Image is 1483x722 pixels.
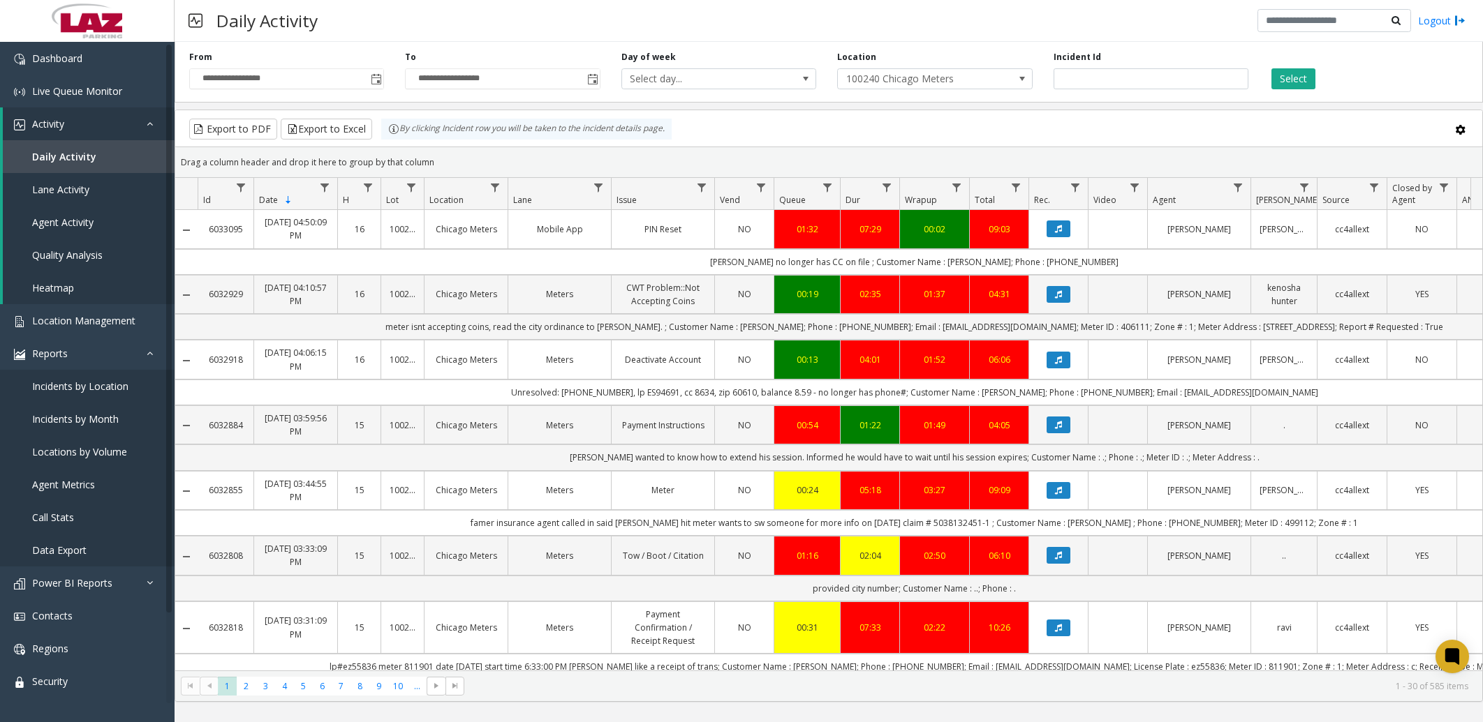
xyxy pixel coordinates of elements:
a: [DATE] 04:10:57 PM [263,281,329,308]
span: Total [975,194,995,206]
a: Meter [620,483,706,497]
span: YES [1415,622,1429,633]
span: 100240 Chicago Meters [838,69,993,89]
span: NO [1415,419,1429,431]
a: 100240 [390,287,415,301]
a: 01:32 [783,223,832,236]
a: 01:22 [849,419,891,432]
a: Dur Filter Menu [878,178,897,197]
span: Page 7 [332,677,351,695]
span: YES [1415,550,1429,562]
span: Go to the next page [431,680,442,691]
a: NO [723,483,765,497]
a: Wrapup Filter Menu [947,178,966,197]
span: Go to the next page [427,677,445,696]
span: Toggle popup [368,69,383,89]
a: 09:03 [978,223,1020,236]
div: 05:18 [849,483,891,497]
div: 00:24 [783,483,832,497]
a: Logout [1418,13,1466,28]
a: 15 [346,549,372,562]
span: Agent Metrics [32,478,95,491]
a: 6033095 [206,223,245,236]
span: Issue [617,194,637,206]
a: 100240 [390,419,415,432]
a: 04:05 [978,419,1020,432]
a: 09:09 [978,483,1020,497]
a: Chicago Meters [433,483,499,497]
div: 00:02 [908,223,961,236]
a: 00:19 [783,287,832,301]
span: NO [738,223,751,235]
a: .. [1260,549,1308,562]
span: Lot [386,194,399,206]
span: Live Queue Monitor [32,84,122,98]
a: 6032918 [206,353,245,366]
a: Vend Filter Menu [752,178,771,197]
a: YES [1396,483,1448,497]
label: Incident Id [1054,51,1101,63]
a: [PERSON_NAME] [1260,483,1308,497]
a: 04:31 [978,287,1020,301]
a: Chicago Meters [433,353,499,366]
a: 03:27 [908,483,961,497]
span: Page 4 [275,677,294,695]
a: Queue Filter Menu [818,178,837,197]
a: CWT Problem::Not Accepting Coins [620,281,706,308]
button: Export to PDF [189,119,277,140]
span: Call Stats [32,511,74,524]
a: NO [723,549,765,562]
a: Meters [517,549,603,562]
span: Source [1322,194,1350,206]
span: Lane Activity [32,183,89,196]
a: 10:26 [978,621,1020,634]
img: 'icon' [14,578,25,589]
span: Quality Analysis [32,248,103,262]
div: 01:49 [908,419,961,432]
a: [DATE] 03:59:56 PM [263,412,329,438]
div: 02:22 [908,621,961,634]
a: 15 [346,419,372,432]
div: 00:13 [783,353,832,366]
a: cc4allext [1326,353,1378,366]
a: 15 [346,621,372,634]
span: Dur [846,194,860,206]
a: 100240 [390,621,415,634]
label: From [189,51,212,63]
div: 02:35 [849,287,891,301]
span: Daily Activity [32,150,96,163]
a: NO [723,353,765,366]
img: pageIcon [189,3,202,38]
a: Meters [517,287,603,301]
div: 04:01 [849,353,891,366]
a: kenosha hunter [1260,281,1308,308]
span: Page 10 [389,677,408,695]
a: Activity [3,107,175,140]
a: cc4allext [1326,223,1378,236]
a: [PERSON_NAME] [1156,483,1242,497]
a: Closed by Agent Filter Menu [1435,178,1454,197]
span: Page 9 [369,677,388,695]
span: Dashboard [32,52,82,65]
a: Source Filter Menu [1365,178,1384,197]
a: 02:04 [849,549,891,562]
a: 01:16 [783,549,832,562]
a: cc4allext [1326,419,1378,432]
a: Deactivate Account [620,353,706,366]
span: Locations by Volume [32,445,127,458]
a: 100240 [390,223,415,236]
span: Location [429,194,464,206]
span: Page 6 [313,677,332,695]
a: 6032884 [206,419,245,432]
div: 07:29 [849,223,891,236]
a: [PERSON_NAME] [1260,353,1308,366]
a: Tow / Boot / Citation [620,549,706,562]
a: cc4allext [1326,621,1378,634]
span: Location Management [32,314,135,327]
a: YES [1396,549,1448,562]
span: Page 3 [256,677,275,695]
img: 'icon' [14,54,25,65]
